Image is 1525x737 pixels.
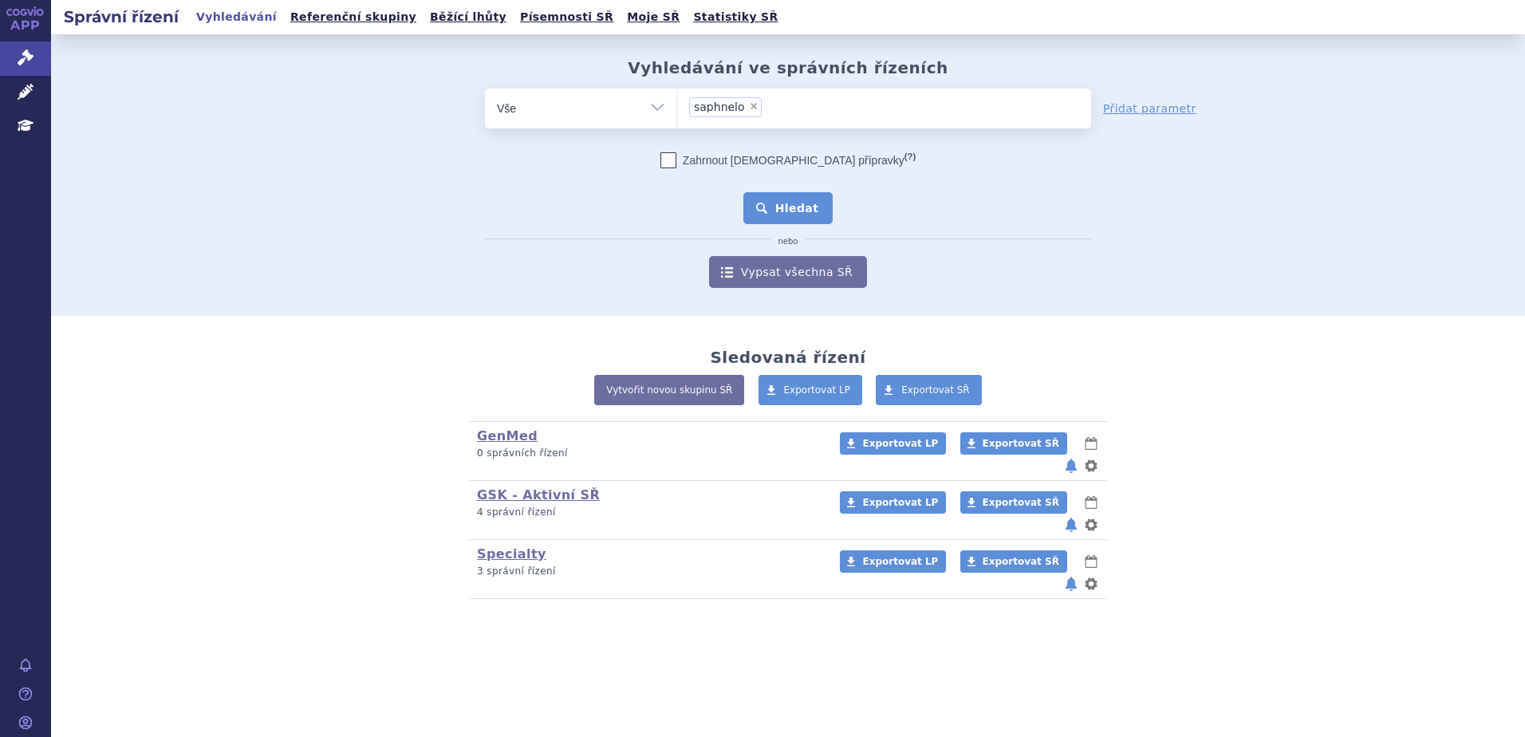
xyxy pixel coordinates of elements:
[901,384,970,396] span: Exportovat SŘ
[477,546,546,562] a: Specialty
[1083,552,1099,571] button: lhůty
[191,6,282,28] a: Vyhledávání
[51,6,191,28] h2: Správní řízení
[983,438,1059,449] span: Exportovat SŘ
[709,256,867,288] a: Vypsat všechna SŘ
[660,152,916,168] label: Zahrnout [DEMOGRAPHIC_DATA] přípravky
[743,192,833,224] button: Hledat
[1103,100,1196,116] a: Přidat parametr
[840,550,946,573] a: Exportovat LP
[477,447,819,460] p: 0 správních řízení
[766,97,842,116] input: saphnelo
[477,487,600,503] a: GSK - Aktivní SŘ
[960,550,1067,573] a: Exportovat SŘ
[862,438,938,449] span: Exportovat LP
[1063,456,1079,475] button: notifikace
[749,101,759,111] span: ×
[960,432,1067,455] a: Exportovat SŘ
[477,428,538,443] a: GenMed
[1083,456,1099,475] button: nastavení
[784,384,851,396] span: Exportovat LP
[1083,515,1099,534] button: nastavení
[862,497,938,508] span: Exportovat LP
[1083,434,1099,453] button: lhůty
[840,491,946,514] a: Exportovat LP
[983,556,1059,567] span: Exportovat SŘ
[688,6,782,28] a: Statistiky SŘ
[1083,574,1099,593] button: nastavení
[840,432,946,455] a: Exportovat LP
[770,237,806,246] i: nebo
[628,58,948,77] h2: Vyhledávání ve správních řízeních
[983,497,1059,508] span: Exportovat SŘ
[594,375,744,405] a: Vytvořit novou skupinu SŘ
[515,6,618,28] a: Písemnosti SŘ
[876,375,982,405] a: Exportovat SŘ
[710,348,865,367] h2: Sledovaná řízení
[694,101,745,112] span: saphnelo
[1063,515,1079,534] button: notifikace
[759,375,863,405] a: Exportovat LP
[1063,574,1079,593] button: notifikace
[1083,493,1099,512] button: lhůty
[622,6,684,28] a: Moje SŘ
[477,506,819,519] p: 4 správní řízení
[960,491,1067,514] a: Exportovat SŘ
[477,565,819,578] p: 3 správní řízení
[904,152,916,162] abbr: (?)
[286,6,421,28] a: Referenční skupiny
[862,556,938,567] span: Exportovat LP
[425,6,511,28] a: Běžící lhůty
